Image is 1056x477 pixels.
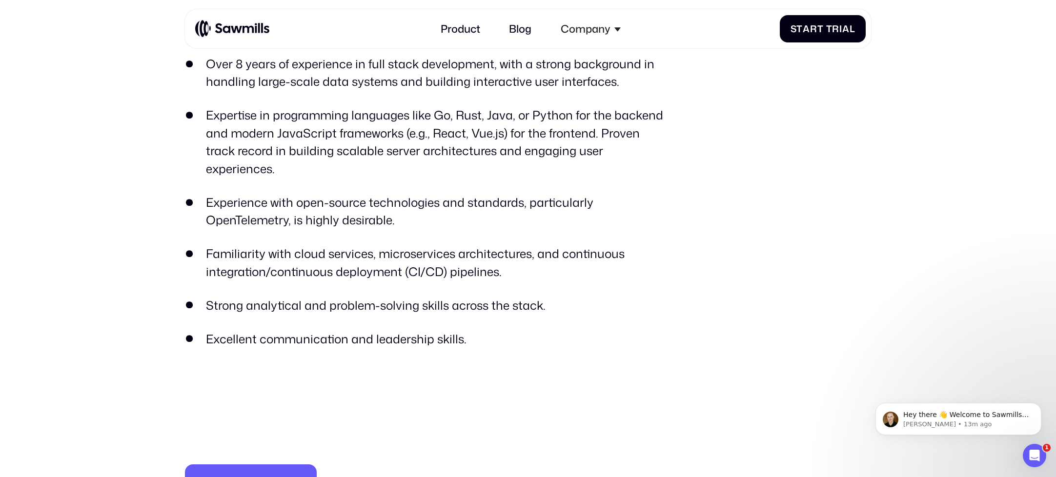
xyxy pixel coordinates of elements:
div: Company [561,22,610,35]
li: Strong analytical and problem-solving skills across the stack. [185,297,670,315]
span: l [850,23,855,35]
li: Expertise in programming languages like Go, Rust, Java, or Python for the backend and modern Java... [185,106,670,178]
li: Familiarity with cloud services, microservices architectures, and continuous integration/continuo... [185,245,670,280]
li: Over 8 years of experience in full stack development, with a strong background in handling large-... [185,55,670,91]
li: Excellent communication and leadership skills. [185,330,670,348]
span: a [803,23,810,35]
a: Blog [501,15,539,43]
span: T [826,23,833,35]
p: ‍ [185,411,670,433]
iframe: Intercom live chat [1023,444,1046,467]
span: a [842,23,850,35]
div: Company [553,15,629,43]
iframe: Intercom notifications message [861,382,1056,451]
span: i [839,23,842,35]
a: StartTrial [780,15,866,42]
span: t [796,23,803,35]
li: Experience with open-source technologies and standards, particularly OpenTelemetry, is highly des... [185,194,670,229]
span: r [810,23,817,35]
span: r [832,23,839,35]
span: t [817,23,824,35]
span: 1 [1043,444,1051,452]
span: S [791,23,797,35]
p: ‍ [185,369,670,390]
a: Product [433,15,488,43]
